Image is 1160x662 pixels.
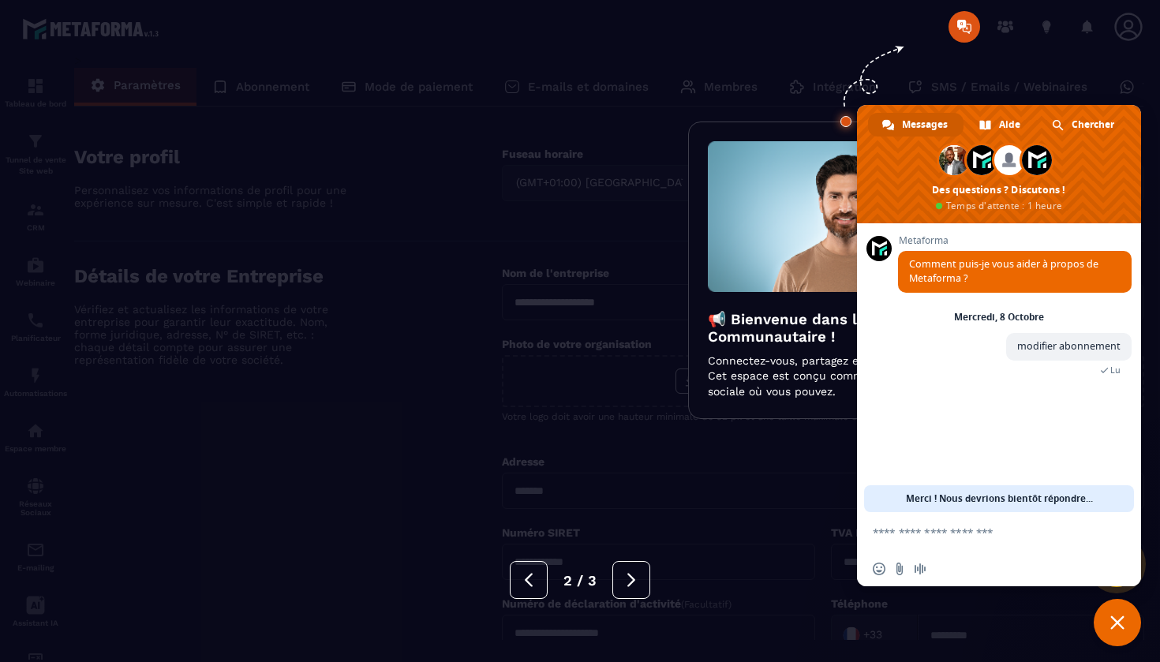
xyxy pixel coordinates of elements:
span: Aide [999,113,1020,137]
span: Message audio [914,563,926,575]
img: intro-image [708,141,984,292]
h3: 📢 Bienvenue dans le Hub Communautaire ! [708,311,984,346]
span: Messages [902,113,948,137]
span: Metaforma [898,235,1132,246]
div: Mercredi, 8 Octobre [954,312,1044,322]
span: Merci ! Nous devrions bientôt répondre... [906,485,1093,512]
div: Messages [868,113,964,137]
span: Chercher [1072,113,1114,137]
span: Envoyer un fichier [893,563,906,575]
textarea: Entrez votre message... [873,525,1091,540]
p: Connectez-vous, partagez et évoluez ensemble ! Cet espace est conçu comme un fil d’actualité soci... [708,353,984,400]
span: Insérer un emoji [873,563,885,575]
span: Lu [1110,365,1121,376]
span: modifier abonnement [1017,339,1121,353]
div: Fermer le chat [1094,599,1141,646]
div: Chercher [1038,113,1130,137]
span: 2 / 3 [563,572,597,589]
span: Comment puis-je vous aider à propos de Metaforma ? [909,257,1098,285]
div: Aide [965,113,1036,137]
